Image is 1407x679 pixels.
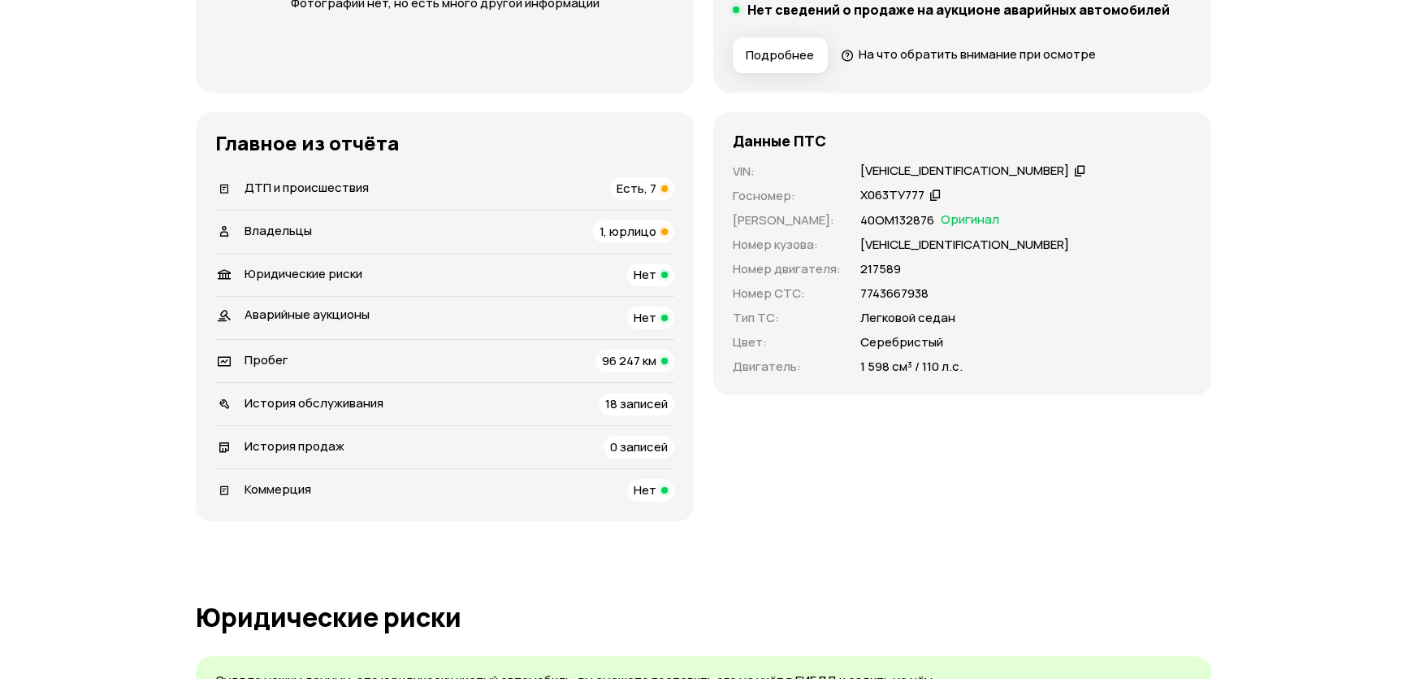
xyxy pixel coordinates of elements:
[245,179,369,196] span: ДТП и происшествия
[605,395,668,412] span: 18 записей
[860,260,901,278] p: 217589
[733,211,841,229] p: [PERSON_NAME] :
[733,358,841,376] p: Двигатель :
[733,187,841,205] p: Госномер :
[245,481,311,498] span: Коммерция
[860,333,943,351] p: Серебристый
[733,285,841,303] p: Номер СТС :
[860,285,929,303] p: 7743667938
[634,266,656,283] span: Нет
[617,180,656,197] span: Есть, 7
[600,223,656,240] span: 1, юрлицо
[941,211,999,229] span: Оригинал
[602,352,656,369] span: 96 247 км
[733,260,841,278] p: Номер двигателя :
[860,358,963,376] p: 1 598 см³ / 110 л.с.
[245,394,383,411] span: История обслуживания
[860,211,934,229] p: 40ОМ132876
[859,46,1096,63] span: На что обратить внимание при осмотре
[610,438,668,455] span: 0 записей
[245,306,370,323] span: Аварийные аукционы
[747,2,1170,18] h5: Нет сведений о продаже на аукционе аварийных автомобилей
[841,46,1096,63] a: На что обратить внимание при осмотре
[634,481,656,498] span: Нет
[733,236,841,254] p: Номер кузова :
[245,265,362,282] span: Юридические риски
[245,351,288,368] span: Пробег
[245,437,344,455] span: История продаж
[733,132,826,150] h4: Данные ПТС
[733,309,841,327] p: Тип ТС :
[860,163,1069,180] div: [VEHICLE_IDENTIFICATION_NUMBER]
[746,47,814,63] span: Подробнее
[860,309,955,327] p: Легковой седан
[196,603,1211,632] h1: Юридические риски
[733,163,841,181] p: VIN :
[860,187,924,204] div: Х063ТУ777
[733,37,828,73] button: Подробнее
[733,333,841,351] p: Цвет :
[634,309,656,326] span: Нет
[215,132,674,155] h3: Главное из отчёта
[245,222,312,239] span: Владельцы
[860,236,1069,254] p: [VEHICLE_IDENTIFICATION_NUMBER]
